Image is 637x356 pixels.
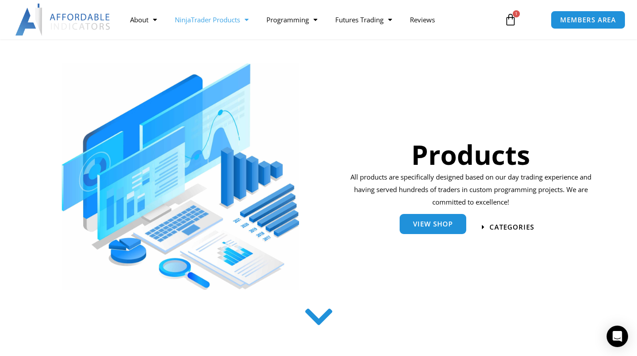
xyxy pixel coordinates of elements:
span: View Shop [413,221,453,227]
a: About [121,9,166,30]
span: categories [489,224,534,230]
span: 1 [513,10,520,17]
a: categories [482,224,534,230]
img: LogoAI | Affordable Indicators – NinjaTrader [15,4,111,36]
h1: Products [347,136,595,173]
span: MEMBERS AREA [560,17,616,23]
a: Futures Trading [326,9,401,30]
img: ProductsSection scaled | Affordable Indicators – NinjaTrader [62,63,299,290]
a: MEMBERS AREA [551,11,625,29]
a: NinjaTrader Products [166,9,257,30]
a: 1 [491,7,530,33]
a: Programming [257,9,326,30]
a: View Shop [400,214,466,234]
div: Open Intercom Messenger [607,326,628,347]
p: All products are specifically designed based on our day trading experience and having served hund... [347,171,595,209]
a: Reviews [401,9,444,30]
nav: Menu [121,9,497,30]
